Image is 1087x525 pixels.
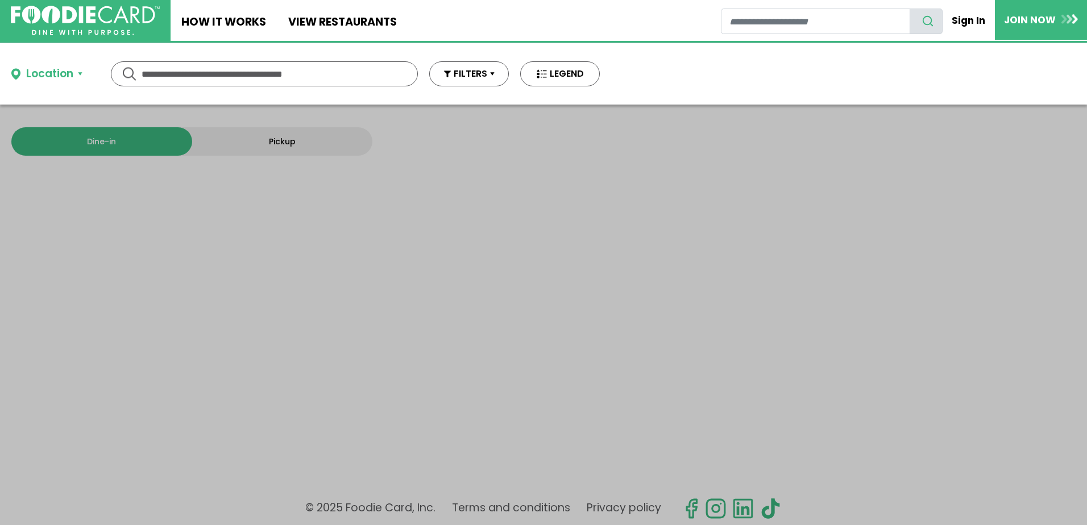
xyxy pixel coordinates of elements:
button: search [910,9,943,34]
button: Location [11,66,82,82]
div: Location [26,66,73,82]
a: Sign In [943,8,995,33]
button: FILTERS [429,61,509,86]
button: LEGEND [520,61,600,86]
input: restaurant search [721,9,910,34]
img: FoodieCard; Eat, Drink, Save, Donate [11,6,160,36]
